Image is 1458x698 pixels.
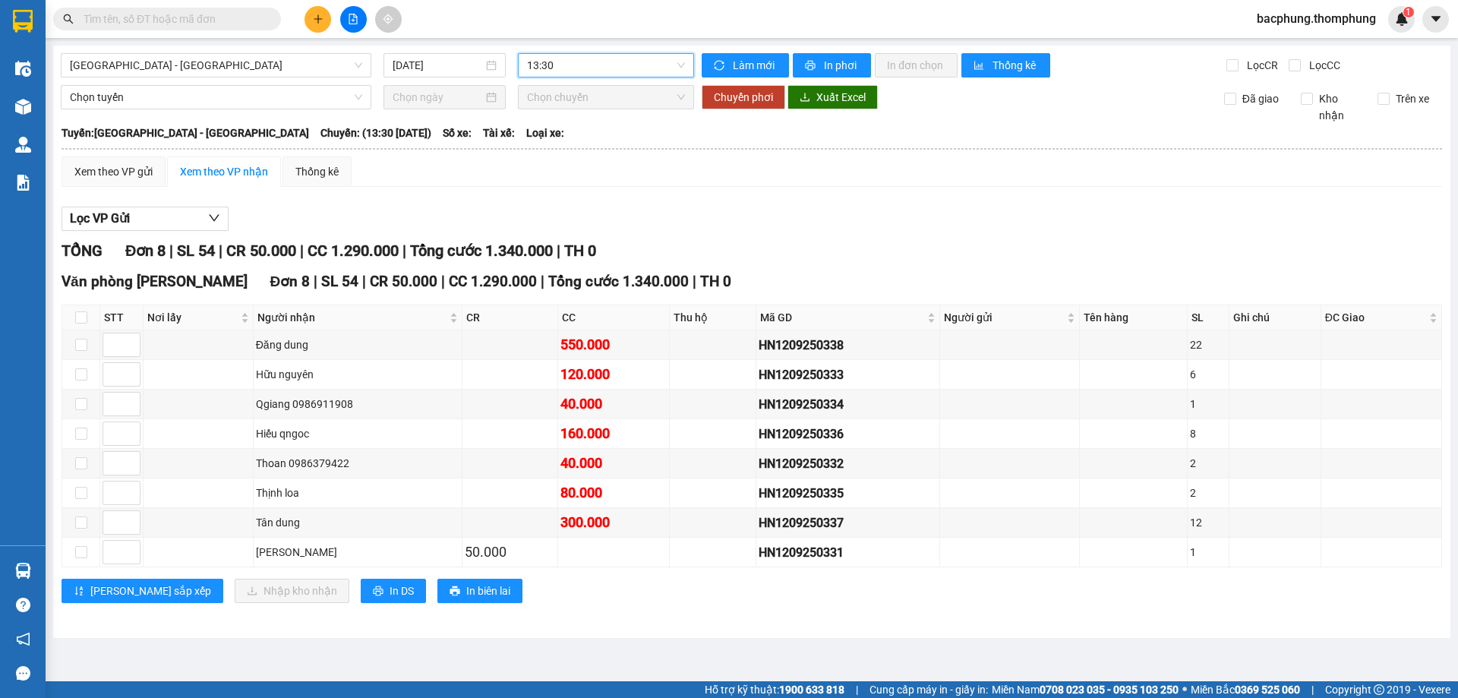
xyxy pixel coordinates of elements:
span: | [541,273,544,290]
span: Tổng cước 1.340.000 [410,242,553,260]
span: Làm mới [733,57,777,74]
input: Tìm tên, số ĐT hoặc mã đơn [84,11,263,27]
span: Miền Bắc [1191,681,1300,698]
span: Mã GD [760,309,925,326]
span: question-circle [16,598,30,612]
span: | [362,273,366,290]
b: Tuyến: [GEOGRAPHIC_DATA] - [GEOGRAPHIC_DATA] [62,127,309,139]
span: Kho nhận [1313,90,1366,124]
span: In DS [390,583,414,599]
div: 1 [1190,544,1226,561]
button: plus [305,6,331,33]
div: HN1209250331 [759,543,938,562]
span: Trên xe [1390,90,1435,107]
div: Hiếu qngoc [256,425,459,442]
td: HN1209250334 [756,390,941,419]
span: bar-chart [974,60,986,72]
td: HN1209250332 [756,449,941,478]
div: HN1209250334 [759,395,938,414]
td: HN1209250337 [756,508,941,538]
span: Người nhận [257,309,447,326]
span: plus [313,14,323,24]
img: warehouse-icon [15,137,31,153]
div: 50.000 [465,542,555,563]
div: [PERSON_NAME] [256,544,459,561]
span: CC 1.290.000 [308,242,399,260]
div: 22 [1190,336,1226,353]
span: | [169,242,173,260]
span: | [300,242,304,260]
div: 8 [1190,425,1226,442]
span: Đơn 8 [270,273,311,290]
span: caret-down [1429,12,1443,26]
td: HN1209250338 [756,330,941,360]
div: Tân dung [256,514,459,531]
div: 80.000 [560,482,667,504]
div: Đăng dung [256,336,459,353]
span: | [314,273,317,290]
span: | [693,273,696,290]
button: bar-chartThống kê [961,53,1050,77]
span: notification [16,632,30,646]
span: CC 1.290.000 [449,273,537,290]
span: Chuyến: (13:30 [DATE]) [320,125,431,141]
div: 40.000 [560,393,667,415]
button: printerIn phơi [793,53,871,77]
img: solution-icon [15,175,31,191]
div: 550.000 [560,334,667,355]
div: HN1209250333 [759,365,938,384]
span: Lọc CC [1303,57,1343,74]
span: | [557,242,560,260]
div: 1 [1190,396,1226,412]
span: TỔNG [62,242,103,260]
div: 300.000 [560,512,667,533]
th: CR [462,305,558,330]
span: sync [714,60,727,72]
span: Xuất Excel [816,89,866,106]
span: Đơn 8 [125,242,166,260]
span: Hỗ trợ kỹ thuật: [705,681,844,698]
span: | [856,681,858,698]
strong: 0708 023 035 - 0935 103 250 [1040,684,1179,696]
button: syncLàm mới [702,53,789,77]
span: 1 [1406,7,1411,17]
span: Tài xế: [483,125,515,141]
div: 6 [1190,366,1226,383]
th: Ghi chú [1229,305,1321,330]
span: | [219,242,222,260]
div: 2 [1190,455,1226,472]
div: Thoan 0986379422 [256,455,459,472]
strong: 1900 633 818 [779,684,844,696]
button: printerIn DS [361,579,426,603]
span: printer [450,586,460,598]
div: Hữu nguyên [256,366,459,383]
div: Xem theo VP gửi [74,163,153,180]
div: Thống kê [295,163,339,180]
span: SL 54 [321,273,358,290]
span: printer [805,60,818,72]
span: file-add [348,14,358,24]
img: warehouse-icon [15,61,31,77]
span: Lọc VP Gửi [70,209,130,228]
span: Thống kê [993,57,1038,74]
span: Đã giao [1236,90,1285,107]
strong: 0369 525 060 [1235,684,1300,696]
img: warehouse-icon [15,99,31,115]
div: HN1209250335 [759,484,938,503]
th: Tên hàng [1080,305,1188,330]
span: Nơi lấy [147,309,238,326]
div: HN1209250338 [759,336,938,355]
img: icon-new-feature [1395,12,1409,26]
span: Chọn tuyến [70,86,362,109]
button: caret-down [1422,6,1449,33]
button: downloadNhập kho nhận [235,579,349,603]
sup: 1 [1403,7,1414,17]
span: [PERSON_NAME] sắp xếp [90,583,211,599]
span: Văn phòng [PERSON_NAME] [62,273,248,290]
div: 12 [1190,514,1226,531]
div: HN1209250337 [759,513,938,532]
div: HN1209250336 [759,425,938,444]
input: Chọn ngày [393,89,483,106]
span: In biên lai [466,583,510,599]
span: Loại xe: [526,125,564,141]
